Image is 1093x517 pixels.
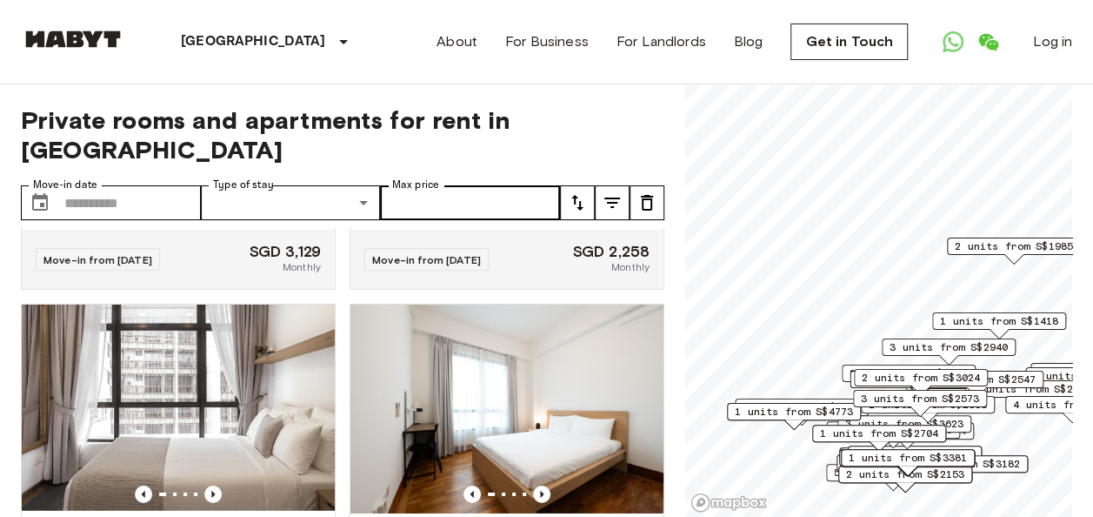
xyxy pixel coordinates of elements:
[902,456,1020,472] span: 1 units from S$3182
[836,454,970,481] div: Map marker
[213,178,274,192] label: Type of stay
[882,339,1016,366] div: Map marker
[861,396,995,423] div: Map marker
[283,259,321,275] span: Monthly
[850,371,990,398] div: Map marker
[611,259,650,275] span: Monthly
[790,23,908,60] a: Get in Touch
[437,31,477,52] a: About
[841,449,975,476] div: Map marker
[853,390,987,417] div: Map marker
[463,486,481,503] button: Previous image
[392,178,439,192] label: Max price
[940,313,1058,329] span: 1 units from S$1418
[838,466,972,493] div: Map marker
[910,371,1043,398] div: Map marker
[861,391,979,406] span: 3 units from S$2573
[839,449,973,476] div: Map marker
[690,493,767,513] a: Mapbox logo
[840,422,974,449] div: Map marker
[890,339,1008,355] span: 3 units from S$2940
[854,369,988,396] div: Map marker
[573,244,650,259] span: SGD 2,258
[849,450,967,466] span: 1 units from S$3381
[743,399,861,415] span: 1 units from S$4196
[848,446,982,473] div: Map marker
[630,185,664,220] button: tune
[936,24,970,59] a: Open WhatsApp
[350,305,663,514] img: Marketing picture of unit SG-01-083-001-002
[560,185,595,220] button: tune
[894,455,1028,482] div: Map marker
[595,185,630,220] button: tune
[862,370,980,386] span: 2 units from S$3024
[21,30,125,48] img: Habyt
[533,486,550,503] button: Previous image
[23,185,57,220] button: Choose date
[947,238,1081,265] div: Map marker
[372,253,481,266] span: Move-in from [DATE]
[734,31,763,52] a: Blog
[842,365,976,392] div: Map marker
[932,312,1066,339] div: Map marker
[22,305,335,514] img: Marketing picture of unit SG-01-002-011-02
[735,399,869,426] div: Map marker
[955,238,1073,254] span: 2 units from S$1985
[43,253,152,266] span: Move-in from [DATE]
[21,105,664,164] span: Private rooms and apartments for rent in [GEOGRAPHIC_DATA]
[917,372,1036,387] span: 1 units from S$2547
[616,31,706,52] a: For Landlords
[820,426,938,441] span: 1 units from S$2704
[1033,31,1072,52] a: Log in
[845,416,963,432] span: 3 units from S$3623
[812,425,946,452] div: Map marker
[135,486,152,503] button: Previous image
[250,244,321,259] span: SGD 3,129
[33,178,97,192] label: Move-in date
[826,464,960,491] div: Map marker
[727,403,861,430] div: Map marker
[204,486,222,503] button: Previous image
[850,366,968,381] span: 3 units from S$1985
[505,31,589,52] a: For Business
[735,404,853,420] span: 1 units from S$4773
[970,24,1005,59] a: Open WeChat
[837,415,971,442] div: Map marker
[834,465,952,480] span: 5 units from S$1680
[181,31,326,52] p: [GEOGRAPHIC_DATA]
